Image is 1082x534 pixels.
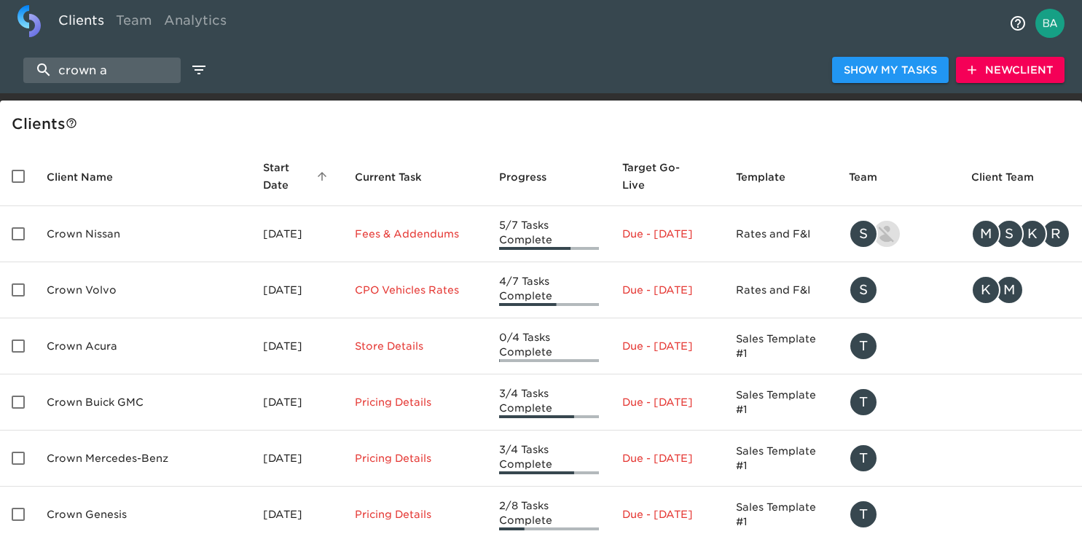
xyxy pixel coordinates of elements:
[1035,9,1065,38] img: Profile
[622,227,713,241] p: Due - [DATE]
[110,5,158,41] a: Team
[622,339,713,353] p: Due - [DATE]
[52,5,110,41] a: Clients
[849,331,948,361] div: tracy@roadster.com
[971,168,1053,186] span: Client Team
[968,61,1053,79] span: New Client
[355,339,476,353] p: Store Details
[724,206,837,262] td: Rates and F&I
[66,117,77,129] svg: This is a list of all of your clients and clients shared with you
[849,219,878,248] div: S
[1000,6,1035,41] button: notifications
[995,275,1024,305] div: M
[874,221,900,247] img: austin@roadster.com
[47,168,132,186] span: Client Name
[35,431,251,487] td: Crown Mercedes-Benz
[995,219,1024,248] div: S
[487,374,610,431] td: 3/4 Tasks Complete
[487,318,610,374] td: 0/4 Tasks Complete
[724,318,837,374] td: Sales Template #1
[251,206,343,262] td: [DATE]
[1018,219,1047,248] div: K
[12,112,1076,136] div: Client s
[724,374,837,431] td: Sales Template #1
[622,451,713,466] p: Due - [DATE]
[849,500,948,529] div: tracy@roadster.com
[499,168,565,186] span: Progress
[622,159,713,194] span: Target Go-Live
[251,262,343,318] td: [DATE]
[487,206,610,262] td: 5/7 Tasks Complete
[849,219,948,248] div: savannah@roadster.com, austin@roadster.com
[158,5,232,41] a: Analytics
[35,318,251,374] td: Crown Acura
[187,58,211,82] button: edit
[355,168,441,186] span: Current Task
[487,431,610,487] td: 3/4 Tasks Complete
[251,318,343,374] td: [DATE]
[622,159,694,194] span: Calculated based on the start date and the duration of all Tasks contained in this Hub.
[849,444,878,473] div: T
[355,227,476,241] p: Fees & Addendums
[844,61,937,79] span: Show My Tasks
[849,331,878,361] div: T
[971,275,1070,305] div: kwilson@crowncars.com, mcooley@crowncars.com
[263,159,332,194] span: Start Date
[355,283,476,297] p: CPO Vehicles Rates
[956,57,1065,84] button: NewClient
[17,5,41,37] img: logo
[849,388,878,417] div: T
[849,388,948,417] div: tracy@roadster.com
[35,262,251,318] td: Crown Volvo
[35,374,251,431] td: Crown Buick GMC
[355,507,476,522] p: Pricing Details
[622,395,713,409] p: Due - [DATE]
[487,262,610,318] td: 4/7 Tasks Complete
[849,168,896,186] span: Team
[971,219,1070,248] div: mcooley@crowncars.com, sparent@crowncars.com, kwilson@crowncars.com, rrobins@crowncars.com
[849,500,878,529] div: T
[23,58,181,83] input: search
[971,219,1000,248] div: M
[251,431,343,487] td: [DATE]
[849,275,948,305] div: savannah@roadster.com
[622,507,713,522] p: Due - [DATE]
[355,168,422,186] span: This is the next Task in this Hub that should be completed
[35,206,251,262] td: Crown Nissan
[736,168,804,186] span: Template
[971,275,1000,305] div: K
[724,262,837,318] td: Rates and F&I
[849,275,878,305] div: S
[849,444,948,473] div: tracy@roadster.com
[251,374,343,431] td: [DATE]
[724,431,837,487] td: Sales Template #1
[355,395,476,409] p: Pricing Details
[832,57,949,84] button: Show My Tasks
[355,451,476,466] p: Pricing Details
[622,283,713,297] p: Due - [DATE]
[1041,219,1070,248] div: R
